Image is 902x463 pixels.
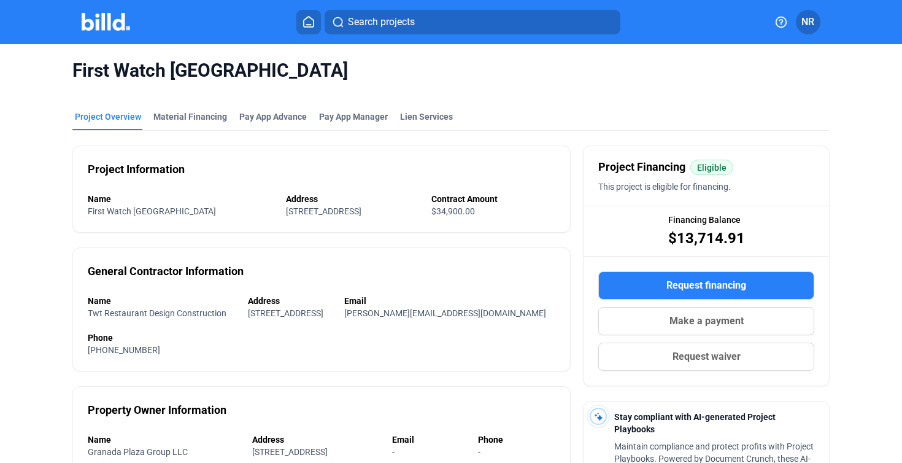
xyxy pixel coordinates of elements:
span: [STREET_ADDRESS] [286,206,361,216]
div: General Contractor Information [88,263,244,280]
span: First Watch [GEOGRAPHIC_DATA] [72,59,830,82]
span: - [478,447,480,457]
mat-chip: Eligible [690,160,733,175]
span: Stay compliant with AI-generated Project Playbooks [614,412,776,434]
button: Search projects [325,10,620,34]
span: Granada Plaza Group LLC [88,447,188,457]
span: $13,714.91 [668,228,745,248]
div: Lien Services [400,111,453,123]
div: Contract Amount [431,193,555,205]
div: Email [344,295,555,307]
div: Address [286,193,419,205]
div: Project Information [88,161,185,178]
div: Email [392,434,466,446]
div: Name [88,295,236,307]
span: Financing Balance [668,214,741,226]
span: Make a payment [669,314,744,329]
div: Name [88,193,274,205]
span: Pay App Manager [319,111,388,123]
span: - [392,447,395,457]
span: NR [801,15,814,29]
div: Material Financing [153,111,227,123]
button: Request financing [598,271,814,300]
button: Request waiver [598,343,814,371]
div: Name [88,434,240,446]
img: Billd Company Logo [82,13,130,31]
div: Phone [88,332,556,344]
button: Make a payment [598,307,814,335]
span: [STREET_ADDRESS] [248,308,323,318]
span: [PERSON_NAME][EMAIL_ADDRESS][DOMAIN_NAME] [344,308,546,318]
span: Project Financing [598,158,685,176]
span: Search projects [348,15,415,29]
div: Phone [478,434,555,446]
span: Twt Restaurant Design Construction [88,308,226,318]
span: This project is eligible for financing. [598,182,731,192]
span: First Watch [GEOGRAPHIC_DATA] [88,206,216,216]
span: $34,900.00 [431,206,475,216]
div: Pay App Advance [239,111,307,123]
span: [STREET_ADDRESS] [252,447,328,457]
div: Property Owner Information [88,402,226,419]
span: [PHONE_NUMBER] [88,345,160,355]
button: NR [796,10,820,34]
div: Address [252,434,380,446]
div: Address [248,295,333,307]
span: Request waiver [673,349,741,364]
div: Project Overview [75,111,141,123]
span: Request financing [666,278,746,293]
